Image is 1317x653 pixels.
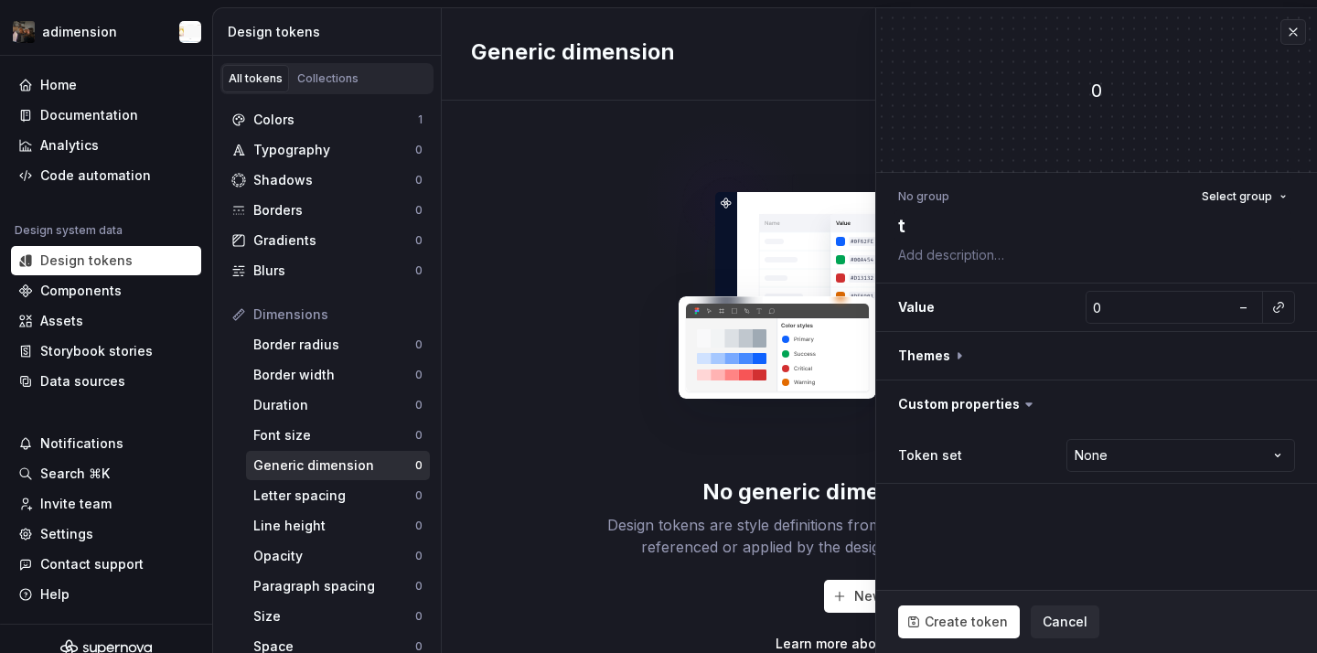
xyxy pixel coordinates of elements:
div: Blurs [253,262,415,280]
div: Typography [253,141,415,159]
div: 0 [415,263,423,278]
div: 0 [876,78,1317,103]
div: 0 [415,549,423,563]
div: Font size [253,426,415,444]
div: Colors [253,111,418,129]
h2: Generic dimension [471,37,675,70]
img: 6406f678-1b55-468d-98ac-69dd53595fce.png [13,21,35,43]
a: Duration0 [246,391,430,420]
div: Border radius [253,336,415,354]
div: 0 [415,203,423,218]
span: Create token [925,613,1008,631]
a: Data sources [11,367,201,396]
div: Generic dimension [253,456,415,475]
div: Storybook stories [40,342,153,360]
div: Dimensions [253,305,423,324]
div: 0 [415,579,423,594]
a: Assets [11,306,201,336]
div: 0 [415,368,423,382]
a: Design tokens [11,246,201,275]
div: Assets [40,312,83,330]
div: Home [40,76,77,94]
div: Design tokens [228,23,434,41]
a: Colors1 [224,105,430,134]
a: Analytics [11,131,201,160]
span: New token [854,587,924,605]
button: Search ⌘K [11,459,201,488]
div: No group [898,189,949,204]
a: Generic dimension0 [246,451,430,480]
div: Components [40,282,122,300]
div: 0 [415,337,423,352]
a: Invite team [11,489,201,519]
a: Gradients0 [224,226,430,255]
button: Help [11,580,201,609]
input: 0 [1086,291,1230,324]
a: Typography0 [224,135,430,165]
div: Borders [253,201,415,219]
div: Analytics [40,136,99,155]
span: – [1240,299,1247,315]
a: Letter spacing0 [246,481,430,510]
a: Settings [11,519,201,549]
a: Components [11,276,201,305]
div: Shadows [253,171,415,189]
button: Notifications [11,429,201,458]
div: Paragraph spacing [253,577,415,595]
div: Search ⌘K [40,465,110,483]
button: Select group [1194,184,1295,209]
a: Blurs0 [224,256,430,285]
div: 1 [418,112,423,127]
label: Token set [898,446,962,465]
div: Settings [40,525,93,543]
button: adimensionNikki Craciun [4,12,209,51]
a: Learn more about design tokens [776,635,984,653]
a: Border width0 [246,360,430,390]
div: Data sources [40,372,125,391]
div: 0 [415,173,423,187]
div: Contact support [40,555,144,573]
textarea: t [894,209,1291,242]
div: Size [253,607,415,626]
a: Storybook stories [11,337,201,366]
div: Line height [253,517,415,535]
a: Opacity0 [246,541,430,571]
div: Letter spacing [253,487,415,505]
span: Select group [1202,189,1272,204]
a: Paragraph spacing0 [246,572,430,601]
a: Documentation [11,101,201,130]
div: 0 [415,233,423,248]
div: Collections [297,71,359,86]
div: Duration [253,396,415,414]
div: 0 [415,398,423,412]
div: Code automation [40,166,151,185]
button: Cancel [1031,605,1099,638]
div: 0 [415,428,423,443]
div: Help [40,585,70,604]
div: Notifications [40,434,123,453]
a: Borders0 [224,196,430,225]
img: Nikki Craciun [179,21,201,43]
a: Size0 [246,602,430,631]
div: 0 [415,458,423,473]
div: Gradients [253,231,415,250]
div: adimension [42,23,117,41]
div: Opacity [253,547,415,565]
div: 0 [415,519,423,533]
div: No generic dimension tokens yet [702,477,1056,507]
button: – [1230,294,1256,320]
button: Contact support [11,550,201,579]
a: Shadows0 [224,166,430,195]
div: Design system data [15,223,123,238]
a: Font size0 [246,421,430,450]
a: Home [11,70,201,100]
button: Create token [898,605,1020,638]
button: New token [824,580,936,613]
div: Border width [253,366,415,384]
div: 0 [415,488,423,503]
div: Invite team [40,495,112,513]
span: Cancel [1043,613,1087,631]
div: Design tokens are style definitions from your design system, that can be easily referenced or app... [587,514,1172,558]
div: 0 [415,609,423,624]
div: Design tokens [40,252,133,270]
